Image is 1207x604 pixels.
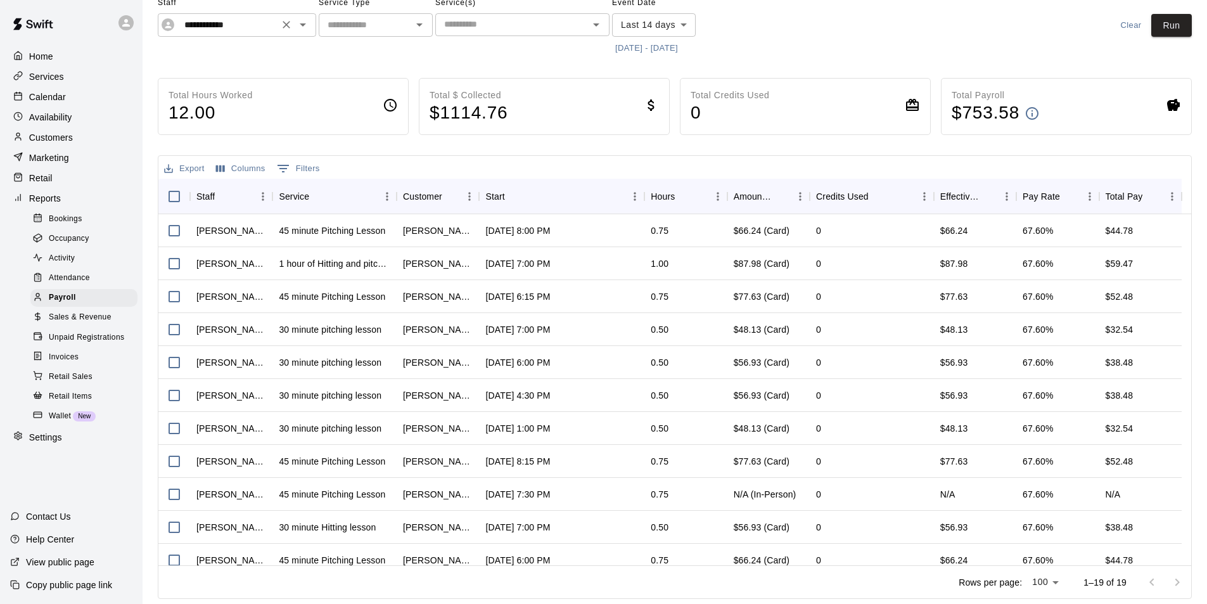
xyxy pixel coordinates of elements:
a: Payroll [30,288,143,308]
a: Retail [10,169,132,188]
button: Menu [253,187,272,206]
div: 0 [816,323,821,336]
div: Aug 7, 2025, 7:30 PM [485,488,550,501]
div: $77.63 [934,445,1016,478]
div: 67.60% [1023,323,1053,336]
div: 1.00 [651,257,668,270]
div: $32.54 [1106,323,1134,336]
a: Services [10,67,132,86]
button: Sort [1142,188,1160,205]
button: Sort [773,188,791,205]
div: 30 minute Hitting lesson [279,521,376,534]
div: 0 [816,356,821,369]
div: Customers [10,128,132,147]
div: Catherine Cortes [403,224,473,237]
div: Jack Klewein [403,257,473,270]
div: Justin Evans [196,422,266,435]
p: Total $ Collected [430,89,508,102]
span: Retail Sales [49,371,93,383]
div: WalletNew [30,408,137,425]
div: $38.48 [1106,521,1134,534]
div: $32.54 [1106,422,1134,435]
div: $38.48 [1106,389,1134,402]
div: $66.24 [934,214,1016,247]
div: Unpaid Registrations [30,329,137,347]
div: 0.50 [651,389,668,402]
button: Menu [791,187,810,206]
div: 67.60% [1023,455,1053,468]
span: Unpaid Registrations [49,331,124,344]
div: Customer [403,179,442,214]
div: 67.60% [1023,224,1053,237]
div: 67.60% [1023,257,1053,270]
div: 30 minute pitching lesson [279,389,381,402]
button: Menu [1080,187,1099,206]
h4: $ 1114.76 [430,102,508,124]
div: $59.47 [1106,257,1134,270]
span: Bookings [49,213,82,226]
div: Attendance [30,269,137,287]
div: $52.48 [1106,455,1134,468]
div: 0 [816,422,821,435]
div: Hours [651,179,675,214]
button: Menu [708,187,727,206]
a: Attendance [30,269,143,288]
div: 0.50 [651,422,668,435]
div: 0 [816,257,821,270]
div: N/A (In-Person) [734,488,796,501]
a: Invoices [30,347,143,367]
div: $56.93 [934,346,1016,379]
p: Customers [29,131,73,144]
div: Aug 11, 2025, 7:00 PM [485,257,550,270]
button: Sort [309,188,327,205]
span: Attendance [49,272,90,285]
div: Dawn Green [403,356,473,369]
div: Staff [196,179,215,214]
a: Occupancy [30,229,143,248]
a: Sales & Revenue [30,308,143,328]
div: 0.75 [651,224,668,237]
button: Show filters [274,158,323,179]
div: 0 [816,290,821,303]
span: Invoices [49,351,79,364]
p: Contact Us [26,510,71,523]
div: 30 minute pitching lesson [279,422,381,435]
div: $56.93 (Card) [734,521,789,534]
a: Calendar [10,87,132,106]
p: Services [29,70,64,83]
button: Open [411,16,428,34]
div: Credits Used [810,179,934,214]
button: Menu [1163,187,1182,206]
a: Home [10,47,132,66]
button: Menu [460,187,479,206]
div: 0.50 [651,521,668,534]
button: [DATE] - [DATE] [612,39,681,58]
div: Aug 11, 2025, 8:00 PM [485,224,550,237]
div: Bookings [30,210,137,228]
div: 67.60% [1023,488,1053,501]
p: Settings [29,431,62,444]
div: 67.60% [1023,356,1053,369]
div: $77.63 [934,280,1016,313]
div: Ashley Gammon [403,488,473,501]
button: Sort [1060,188,1078,205]
div: Activity [30,250,137,267]
div: Effective Price [934,179,1016,214]
div: Start [479,179,644,214]
div: 45 minute Pitching Lesson [279,290,385,303]
div: $52.48 [1106,290,1134,303]
a: Unpaid Registrations [30,328,143,347]
a: Retail Items [30,387,143,406]
div: 0 [816,455,821,468]
div: Allen Underwood [403,290,473,303]
div: N/A [934,478,1016,511]
div: Michael Terrell [403,455,473,468]
p: Total Credits Used [691,89,769,102]
div: $48.13 [934,412,1016,445]
button: Sort [980,188,997,205]
button: Export [161,159,208,179]
div: Payroll [30,289,137,307]
span: Occupancy [49,233,89,245]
